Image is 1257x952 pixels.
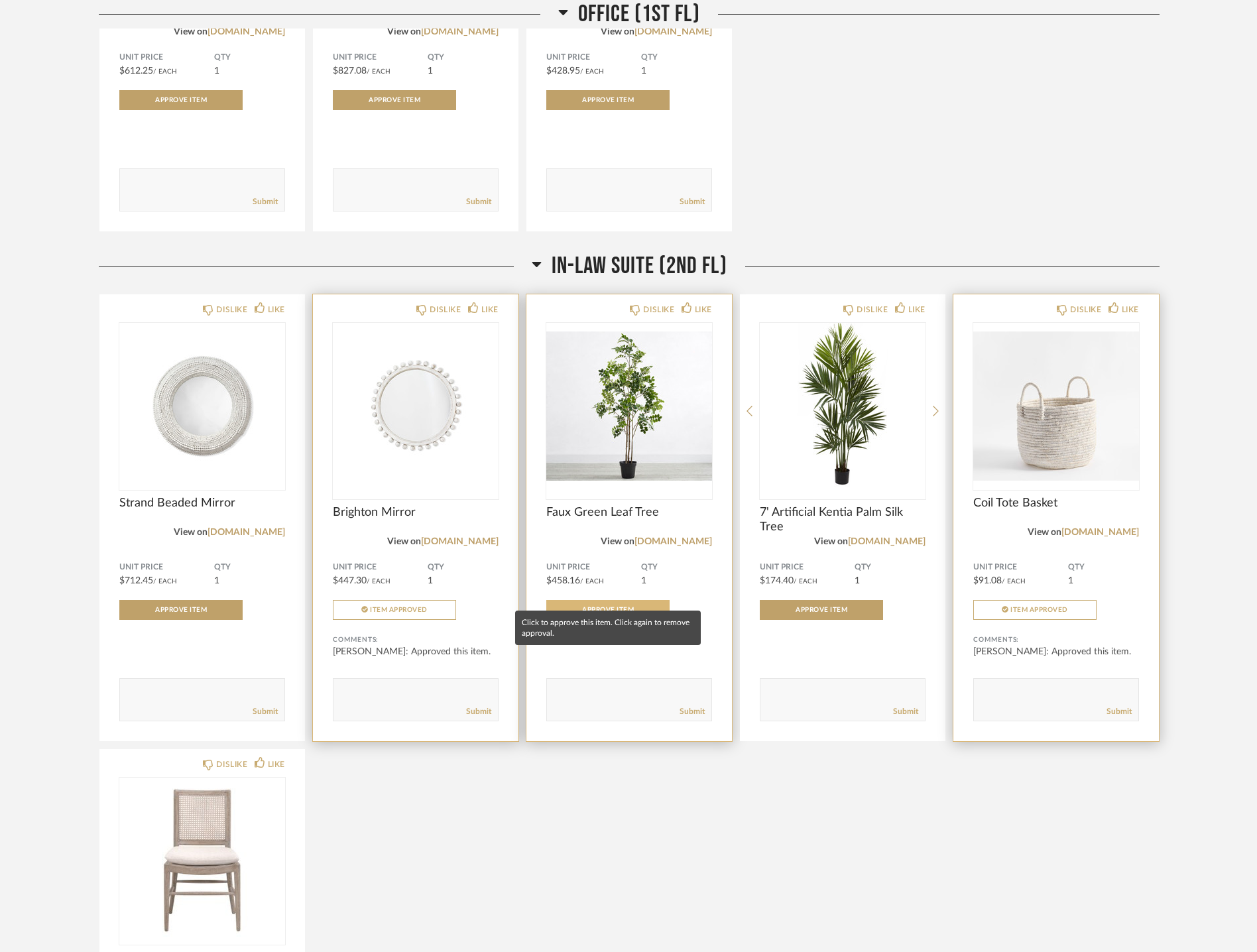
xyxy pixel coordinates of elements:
[119,90,243,110] button: Approve Item
[387,537,421,546] span: View on
[973,562,1068,573] span: Unit Price
[908,303,926,316] div: LIKE
[1070,303,1101,316] div: DISLIKE
[370,607,428,613] span: Item Approved
[760,600,883,620] button: Approve Item
[333,323,499,489] img: undefined
[216,758,247,771] div: DISLIKE
[333,52,428,63] span: Unit Price
[333,600,456,620] button: Item Approved
[760,323,926,489] img: undefined
[855,576,860,585] span: 1
[174,528,208,537] span: View on
[119,576,153,585] span: $712.45
[546,66,580,76] span: $428.95
[601,537,634,546] span: View on
[430,303,461,316] div: DISLIKE
[428,576,433,585] span: 1
[428,562,499,573] span: QTY
[641,562,712,573] span: QTY
[119,496,285,510] span: Strand Beaded Mirror
[333,90,456,110] button: Approve Item
[641,576,646,585] span: 1
[119,52,214,63] span: Unit Price
[1028,528,1061,537] span: View on
[333,66,367,76] span: $827.08
[973,576,1002,585] span: $91.08
[333,562,428,573] span: Unit Price
[760,562,855,573] span: Unit Price
[333,505,499,520] span: Brighton Mirror
[973,645,1139,658] div: [PERSON_NAME]: Approved this item.
[421,27,499,36] a: [DOMAIN_NAME]
[760,505,926,534] span: 7' Artificial Kentia Palm Silk Tree
[367,68,390,75] span: / Each
[546,90,670,110] button: Approve Item
[973,600,1097,620] button: Item Approved
[155,97,207,103] span: Approve Item
[643,303,674,316] div: DISLIKE
[214,576,219,585] span: 1
[546,52,641,63] span: Unit Price
[214,562,285,573] span: QTY
[1061,528,1139,537] a: [DOMAIN_NAME]
[333,576,367,585] span: $447.30
[333,633,499,646] div: Comments:
[641,52,712,63] span: QTY
[973,633,1139,646] div: Comments:
[1010,607,1068,613] span: Item Approved
[1107,706,1132,717] a: Submit
[546,576,580,585] span: $458.16
[794,578,817,585] span: / Each
[208,528,285,537] a: [DOMAIN_NAME]
[546,600,670,620] button: Approve Item
[153,578,177,585] span: / Each
[680,196,705,208] a: Submit
[268,758,285,771] div: LIKE
[893,706,918,717] a: Submit
[421,537,499,546] a: [DOMAIN_NAME]
[1002,578,1026,585] span: / Each
[174,27,208,36] span: View on
[481,303,499,316] div: LIKE
[634,27,712,36] a: [DOMAIN_NAME]
[1068,576,1073,585] span: 1
[546,505,712,520] span: Faux Green Leaf Tree
[582,607,634,613] span: Approve Item
[855,562,926,573] span: QTY
[546,323,712,489] img: undefined
[428,52,499,63] span: QTY
[680,706,705,717] a: Submit
[119,600,243,620] button: Approve Item
[796,607,847,613] span: Approve Item
[153,68,177,75] span: / Each
[119,778,285,943] img: undefined
[119,323,285,489] img: undefined
[641,66,646,76] span: 1
[546,323,712,489] div: 0
[369,97,420,103] span: Approve Item
[814,537,848,546] span: View on
[428,66,433,76] span: 1
[208,27,285,36] a: [DOMAIN_NAME]
[601,27,634,36] span: View on
[848,537,926,546] a: [DOMAIN_NAME]
[552,252,727,280] span: In-Law Suite (2nd FL)
[387,27,421,36] span: View on
[216,303,247,316] div: DISLIKE
[582,97,634,103] span: Approve Item
[857,303,888,316] div: DISLIKE
[367,578,390,585] span: / Each
[466,196,491,208] a: Submit
[155,607,207,613] span: Approve Item
[253,196,278,208] a: Submit
[466,706,491,717] a: Submit
[268,303,285,316] div: LIKE
[333,645,499,658] div: [PERSON_NAME]: Approved this item.
[973,496,1139,510] span: Coil Tote Basket
[1122,303,1139,316] div: LIKE
[580,68,604,75] span: / Each
[580,578,604,585] span: / Each
[546,562,641,573] span: Unit Price
[634,537,712,546] a: [DOMAIN_NAME]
